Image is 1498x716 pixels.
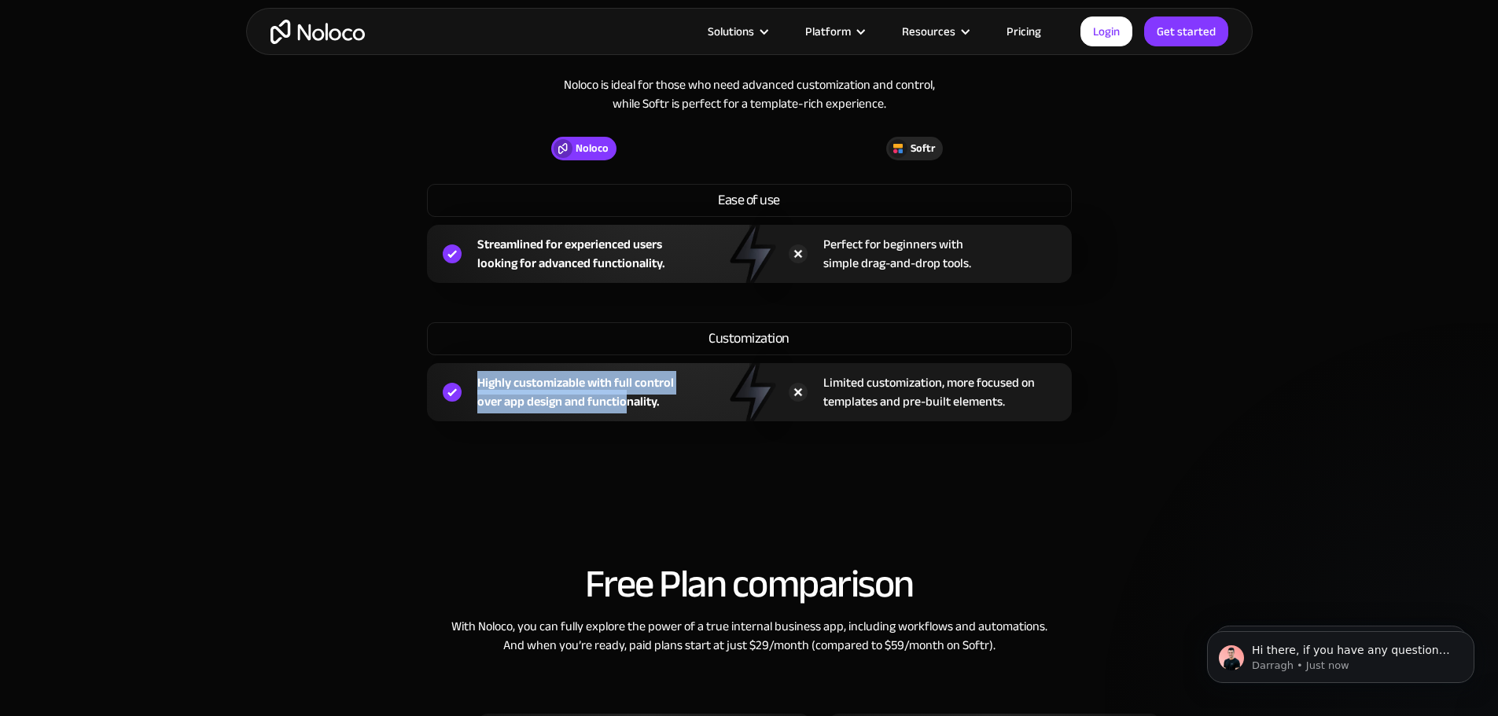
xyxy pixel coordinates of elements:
div: Solutions [688,21,786,42]
div: Platform [786,21,882,42]
a: Get started [1144,17,1228,46]
div: Resources [902,21,955,42]
a: Pricing [987,21,1061,42]
div: Noloco is ideal for those who need advanced customization and control, while Softr is perfect for... [262,75,1237,137]
div: Ease of use [427,184,1072,217]
div: Resources [882,21,987,42]
div: Highly customizable with full control over app design and functionality. [477,373,674,411]
div: Solutions [708,21,754,42]
div: Customization [427,322,1072,355]
div: Noloco [576,140,609,157]
div: Limited customization, more focused on templates and pre-built elements. [823,373,1072,411]
h2: Free Plan comparison [262,563,1237,605]
a: Login [1080,17,1132,46]
div: Streamlined for experienced users looking for advanced functionality. [477,235,665,273]
iframe: Intercom notifications message [1183,598,1498,708]
div: Softr [911,140,935,157]
div: Perfect for beginners with simple drag-and-drop tools. [823,235,971,273]
div: With Noloco, you can fully explore the power of a true internal business app, including workflows... [262,617,1237,655]
a: home [271,20,365,44]
div: Platform [805,21,851,42]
